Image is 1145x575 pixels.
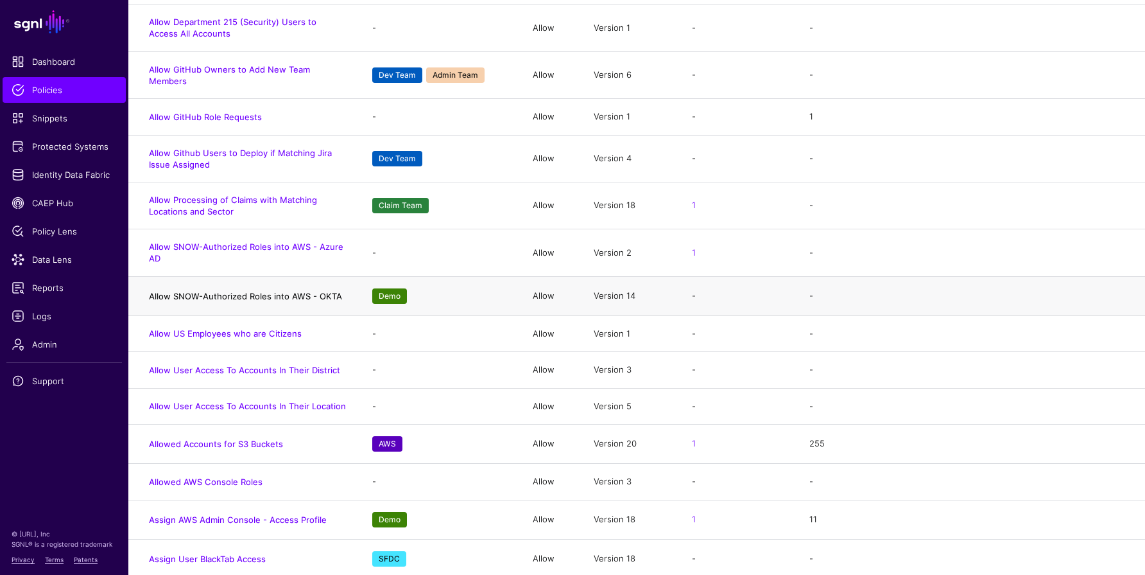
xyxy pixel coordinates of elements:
[679,464,796,500] td: -
[359,4,520,51] td: -
[3,275,126,301] a: Reports
[520,315,581,352] td: Allow
[3,218,126,244] a: Policy Lens
[359,464,520,500] td: -
[679,388,796,425] td: -
[12,253,117,266] span: Data Lens
[581,182,679,229] td: Version 18
[149,112,262,122] a: Allow GitHub Role Requests
[520,99,581,136] td: Allow
[3,332,126,357] a: Admin
[581,276,679,315] td: Version 14
[796,500,1145,539] td: 11
[12,338,117,351] span: Admin
[149,439,283,449] a: Allowed Accounts for S3 Buckets
[520,388,581,425] td: Allow
[372,436,402,452] span: AWS
[359,388,520,425] td: -
[796,315,1145,352] td: -
[12,225,117,238] span: Policy Lens
[581,500,679,539] td: Version 18
[796,464,1145,500] td: -
[74,556,98,563] a: Patents
[581,352,679,389] td: Version 3
[3,77,126,103] a: Policies
[372,151,422,166] span: Dev Team
[581,135,679,182] td: Version 4
[149,148,332,170] a: Allow Github Users to Deploy if Matching Jira Issue Assigned
[12,310,117,323] span: Logs
[149,17,316,39] a: Allow Department 215 (Security) Users to Access All Accounts
[581,464,679,500] td: Version 3
[149,554,266,564] a: Assign User BlackTab Access
[3,105,126,131] a: Snippets
[679,315,796,352] td: -
[581,425,679,464] td: Version 20
[581,388,679,425] td: Version 5
[12,375,117,387] span: Support
[12,281,117,294] span: Reports
[372,67,422,83] span: Dev Team
[679,4,796,51] td: -
[796,276,1145,315] td: -
[520,276,581,315] td: Allow
[3,247,126,272] a: Data Lens
[581,4,679,51] td: Version 1
[520,51,581,98] td: Allow
[3,190,126,216] a: CAEP Hub
[581,99,679,136] td: Version 1
[12,55,117,68] span: Dashboard
[581,315,679,352] td: Version 1
[520,464,581,500] td: Allow
[679,352,796,389] td: -
[520,182,581,229] td: Allow
[679,276,796,315] td: -
[149,401,346,411] a: Allow User Access To Accounts In Their Location
[12,539,117,549] p: SGNL® is a registered trademark
[796,99,1145,136] td: 1
[372,551,406,567] span: SFDC
[372,198,429,213] span: Claim Team
[12,140,117,153] span: Protected Systems
[149,64,310,86] a: Allow GitHub Owners to Add New Team Members
[359,315,520,352] td: -
[149,242,343,263] a: Allow SNOW-Authorized Roles into AWS - Azure AD
[149,328,302,339] a: Allow US Employees who are Citizens
[3,162,126,188] a: Identity Data Fabric
[149,291,342,301] a: Allow SNOW-Authorized Roles into AWS - OKTA
[520,229,581,276] td: Allow
[359,99,520,136] td: -
[520,352,581,389] td: Allow
[692,247,696,258] a: 1
[692,438,696,448] a: 1
[796,388,1145,425] td: -
[149,477,263,487] a: Allowed AWS Console Roles
[426,67,485,83] span: Admin Team
[581,229,679,276] td: Version 2
[692,200,696,210] a: 1
[796,51,1145,98] td: -
[796,182,1145,229] td: -
[372,512,407,527] span: Demo
[45,556,64,563] a: Terms
[8,8,121,36] a: SGNL
[520,135,581,182] td: Allow
[796,425,1145,464] td: 255
[520,500,581,539] td: Allow
[12,197,117,209] span: CAEP Hub
[796,135,1145,182] td: -
[796,352,1145,389] td: -
[692,514,696,524] a: 1
[149,365,340,375] a: Allow User Access To Accounts In Their District
[3,49,126,75] a: Dashboard
[149,515,327,525] a: Assign AWS Admin Console - Access Profile
[679,99,796,136] td: -
[679,51,796,98] td: -
[12,168,117,181] span: Identity Data Fabric
[12,112,117,125] span: Snippets
[520,4,581,51] td: Allow
[12,529,117,539] p: © [URL], Inc
[359,352,520,389] td: -
[796,4,1145,51] td: -
[3,303,126,329] a: Logs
